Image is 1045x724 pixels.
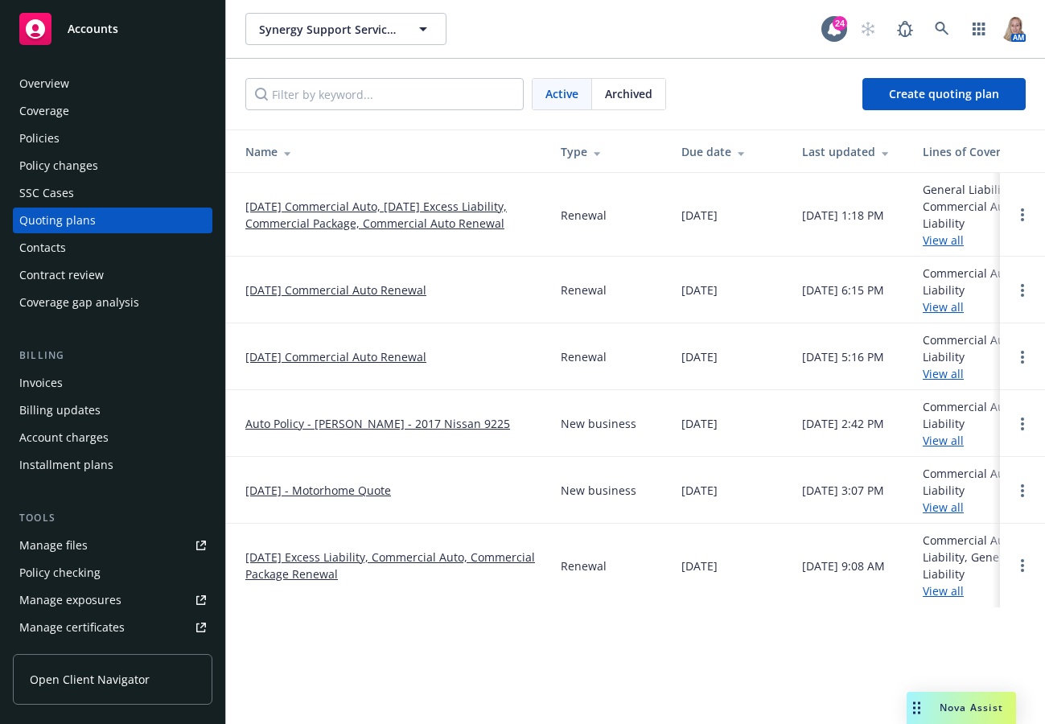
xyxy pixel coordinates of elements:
div: [DATE] [681,348,718,365]
div: [DATE] 1:18 PM [802,207,884,224]
span: Create quoting plan [889,86,999,101]
div: Renewal [561,207,607,224]
div: Renewal [561,282,607,298]
div: Invoices [19,370,63,396]
div: Commercial Auto Liability [923,331,1035,382]
div: Commercial Auto Liability, General Liability [923,532,1035,599]
a: Open options [1013,414,1032,434]
img: photo [1000,16,1026,42]
div: Contacts [19,235,66,261]
a: Open options [1013,348,1032,367]
div: Account charges [19,425,109,450]
a: Policy changes [13,153,212,179]
div: [DATE] 6:15 PM [802,282,884,298]
a: Open options [1013,281,1032,300]
div: [DATE] 2:42 PM [802,415,884,432]
a: Switch app [963,13,995,45]
a: [DATE] Excess Liability, Commercial Auto, Commercial Package Renewal [245,549,535,582]
div: [DATE] [681,415,718,432]
a: Overview [13,71,212,97]
a: [DATE] Commercial Auto Renewal [245,282,426,298]
div: Policy changes [19,153,98,179]
div: Installment plans [19,452,113,478]
div: Manage files [19,533,88,558]
div: Coverage [19,98,69,124]
div: Policies [19,125,60,151]
a: Create quoting plan [862,78,1026,110]
div: Quoting plans [19,208,96,233]
div: [DATE] 5:16 PM [802,348,884,365]
div: [DATE] 3:07 PM [802,482,884,499]
span: Nova Assist [940,701,1003,714]
div: Billing [13,348,212,364]
div: Policy checking [19,560,101,586]
div: SSC Cases [19,180,74,206]
a: Contract review [13,262,212,288]
a: [DATE] Commercial Auto Renewal [245,348,426,365]
div: Renewal [561,348,607,365]
span: Archived [605,85,652,102]
div: 24 [833,16,847,31]
a: Search [926,13,958,45]
a: Contacts [13,235,212,261]
div: Coverage gap analysis [19,290,139,315]
div: New business [561,415,636,432]
a: SSC Cases [13,180,212,206]
button: Nova Assist [907,692,1016,724]
a: View all [923,232,964,248]
div: Manage exposures [19,587,121,613]
a: [DATE] Commercial Auto, [DATE] Excess Liability, Commercial Package, Commercial Auto Renewal [245,198,535,232]
div: Due date [681,143,776,160]
div: Overview [19,71,69,97]
a: View all [923,299,964,315]
span: Open Client Navigator [30,671,150,688]
input: Filter by keyword... [245,78,524,110]
a: Accounts [13,6,212,51]
div: [DATE] [681,557,718,574]
a: Manage files [13,533,212,558]
div: Drag to move [907,692,927,724]
a: Quoting plans [13,208,212,233]
div: Tools [13,510,212,526]
a: View all [923,433,964,448]
a: Open options [1013,481,1032,500]
a: Account charges [13,425,212,450]
div: Lines of Coverage [923,143,1035,160]
div: [DATE] [681,207,718,224]
a: Open options [1013,556,1032,575]
a: Policies [13,125,212,151]
div: Contract review [19,262,104,288]
div: Manage certificates [19,615,125,640]
span: Synergy Support Services, Inc. [259,21,398,38]
div: Type [561,143,656,160]
a: Report a Bug [889,13,921,45]
a: Manage certificates [13,615,212,640]
div: Renewal [561,557,607,574]
div: General Liability, Commercial Auto Liability [923,181,1035,249]
div: Commercial Auto Liability [923,265,1035,315]
a: Invoices [13,370,212,396]
a: Coverage [13,98,212,124]
div: Last updated [802,143,897,160]
a: Policy checking [13,560,212,586]
a: Manage exposures [13,587,212,613]
a: Coverage gap analysis [13,290,212,315]
a: Installment plans [13,452,212,478]
a: [DATE] - Motorhome Quote [245,482,391,499]
a: View all [923,500,964,515]
a: Billing updates [13,397,212,423]
span: Active [545,85,578,102]
button: Synergy Support Services, Inc. [245,13,446,45]
div: [DATE] [681,282,718,298]
div: [DATE] 9:08 AM [802,557,885,574]
div: [DATE] [681,482,718,499]
a: Open options [1013,205,1032,224]
div: Commercial Auto Liability [923,465,1035,516]
a: View all [923,366,964,381]
div: Commercial Auto Liability [923,398,1035,449]
a: Auto Policy - [PERSON_NAME] - 2017 Nissan 9225 [245,415,510,432]
a: View all [923,583,964,599]
div: Name [245,143,535,160]
div: New business [561,482,636,499]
